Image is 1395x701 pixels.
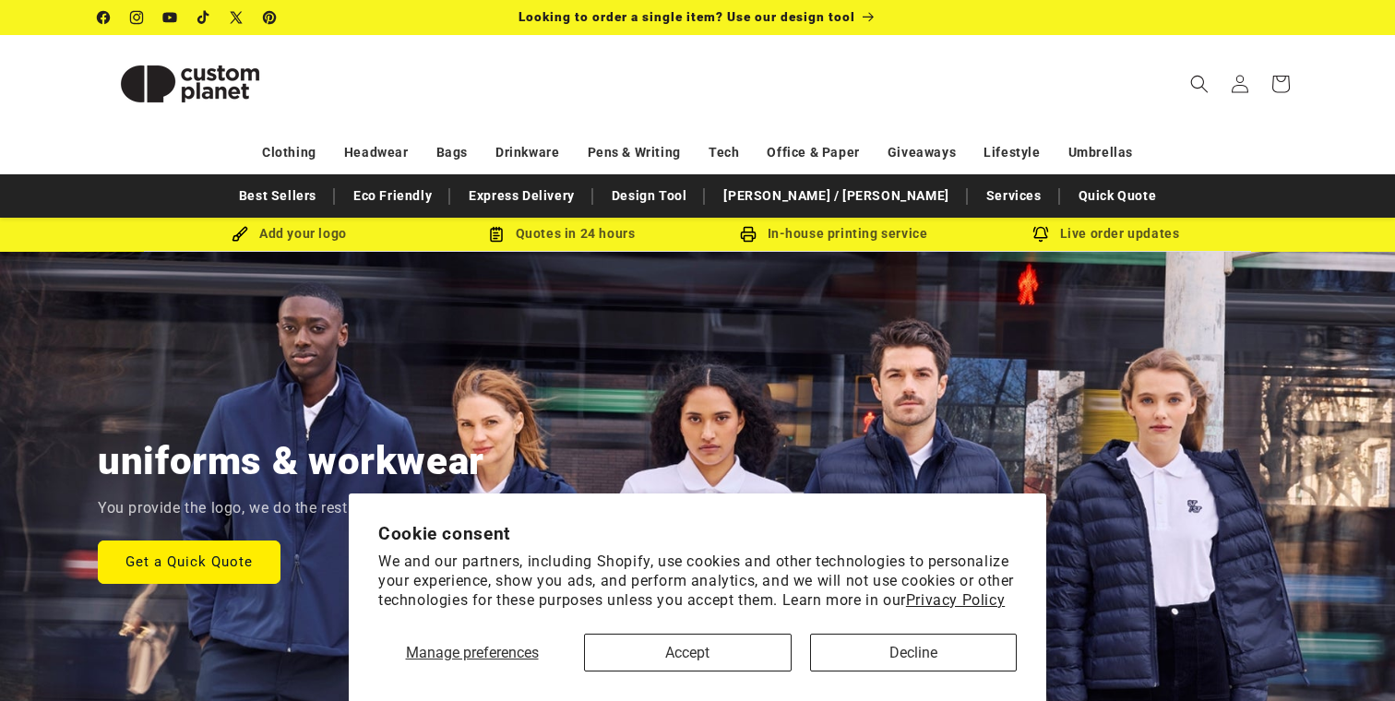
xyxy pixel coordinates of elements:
img: Order updates [1032,226,1049,243]
button: Manage preferences [378,634,566,671]
a: [PERSON_NAME] / [PERSON_NAME] [714,180,958,212]
a: Drinkware [495,137,559,169]
a: Pens & Writing [588,137,681,169]
h2: Cookie consent [378,523,1017,544]
img: Order Updates Icon [488,226,505,243]
a: Quick Quote [1069,180,1166,212]
a: Lifestyle [984,137,1040,169]
h2: uniforms & workwear [98,436,484,486]
img: Custom Planet [98,42,282,125]
a: Giveaways [888,137,956,169]
span: Manage preferences [406,644,539,661]
summary: Search [1179,64,1220,104]
a: Custom Planet [91,35,290,132]
a: Clothing [262,137,316,169]
a: Office & Paper [767,137,859,169]
div: Live order updates [970,222,1242,245]
div: Add your logo [153,222,425,245]
a: Umbrellas [1068,137,1133,169]
a: Headwear [344,137,409,169]
p: You provide the logo, we do the rest. [98,495,352,522]
a: Services [977,180,1051,212]
a: Eco Friendly [344,180,441,212]
span: Looking to order a single item? Use our design tool [519,9,855,24]
p: We and our partners, including Shopify, use cookies and other technologies to personalize your ex... [378,552,1017,610]
a: Design Tool [602,180,697,212]
a: Get a Quick Quote [98,540,280,583]
button: Decline [810,634,1018,671]
div: In-house printing service [697,222,970,245]
a: Best Sellers [230,180,326,212]
div: Quotes in 24 hours [425,222,697,245]
a: Express Delivery [459,180,584,212]
img: In-house printing [740,226,757,243]
a: Privacy Policy [906,591,1005,609]
button: Accept [584,634,792,671]
a: Bags [436,137,468,169]
img: Brush Icon [232,226,248,243]
a: Tech [709,137,739,169]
